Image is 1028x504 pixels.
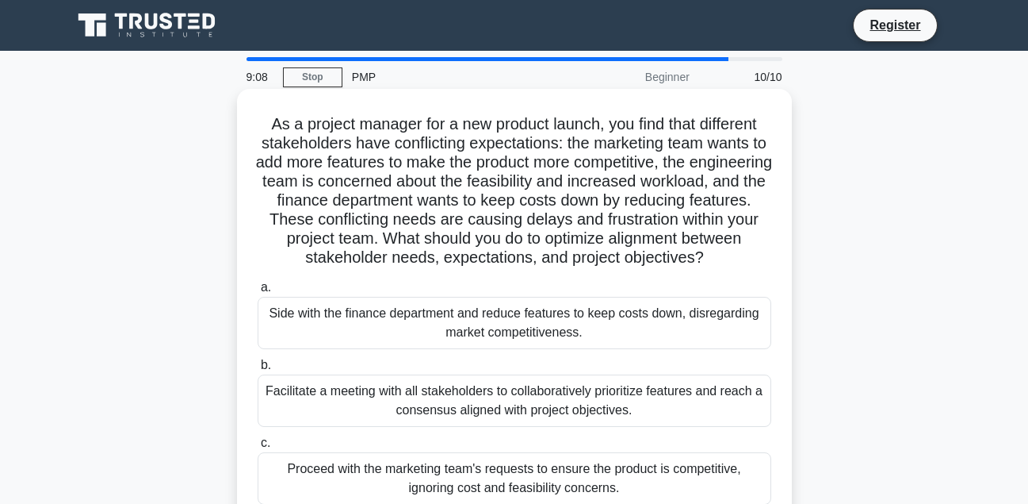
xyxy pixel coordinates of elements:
div: Facilitate a meeting with all stakeholders to collaboratively prioritize features and reach a con... [258,375,771,427]
span: a. [261,280,271,294]
span: b. [261,358,271,371]
div: Side with the finance department and reduce features to keep costs down, disregarding market comp... [258,297,771,349]
a: Stop [283,67,342,87]
div: 9:08 [237,61,283,93]
div: 10/10 [699,61,792,93]
h5: As a project manager for a new product launch, you find that different stakeholders have conflict... [256,114,773,268]
a: Register [860,15,930,35]
div: PMP [342,61,560,93]
span: c. [261,436,270,449]
div: Beginner [560,61,699,93]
